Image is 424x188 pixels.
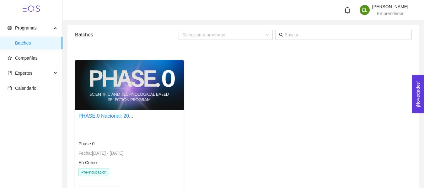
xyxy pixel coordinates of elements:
[412,75,424,113] button: Open Feedback Widget
[377,11,404,16] span: Emprendedor
[15,37,57,49] span: Batches
[78,160,97,165] span: En Curso
[75,26,179,44] div: Batches
[8,26,12,30] span: global
[279,33,283,37] span: search
[15,25,36,30] span: Programas
[8,56,12,60] span: star
[362,5,367,15] span: EL
[78,151,123,156] span: Fecha: [DATE] - [DATE]
[8,71,12,75] span: book
[285,31,408,38] input: Buscar
[344,7,351,13] span: bell
[78,113,133,119] a: PHASE.0 Nacional: 20...
[372,4,408,9] span: [PERSON_NAME]
[15,86,36,91] span: Calendario
[15,56,38,61] span: Compañías
[8,86,12,90] span: calendar
[15,71,32,76] span: Expertos
[78,169,109,176] span: Pre-incubación
[78,141,94,146] span: Phase.0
